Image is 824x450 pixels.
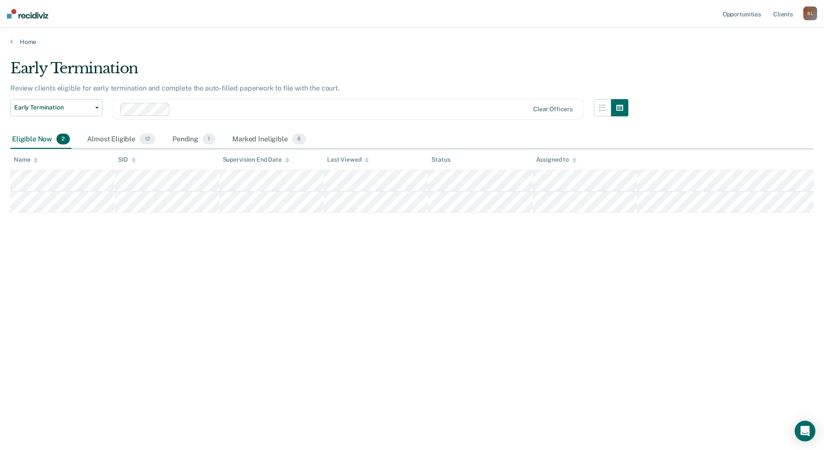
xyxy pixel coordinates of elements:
div: Name [14,156,38,163]
div: Supervision End Date [223,156,290,163]
div: Status [431,156,450,163]
div: Almost Eligible12 [85,130,157,149]
div: S L [803,6,817,20]
span: 2 [56,134,70,145]
div: Early Termination [10,59,628,84]
div: Eligible Now2 [10,130,72,149]
span: 6 [292,134,306,145]
button: Early Termination [10,99,103,116]
div: Open Intercom Messenger [795,421,815,441]
div: SID [118,156,136,163]
div: Pending1 [171,130,217,149]
div: Last Viewed [327,156,369,163]
button: SL [803,6,817,20]
div: Marked Ineligible6 [231,130,308,149]
span: Early Termination [14,104,92,111]
a: Home [10,38,814,46]
span: 12 [140,134,155,145]
div: Clear officers [533,106,573,113]
div: Assigned to [536,156,577,163]
span: 1 [203,134,215,145]
p: Review clients eligible for early termination and complete the auto-filled paperwork to file with... [10,84,340,92]
img: Recidiviz [7,9,48,19]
